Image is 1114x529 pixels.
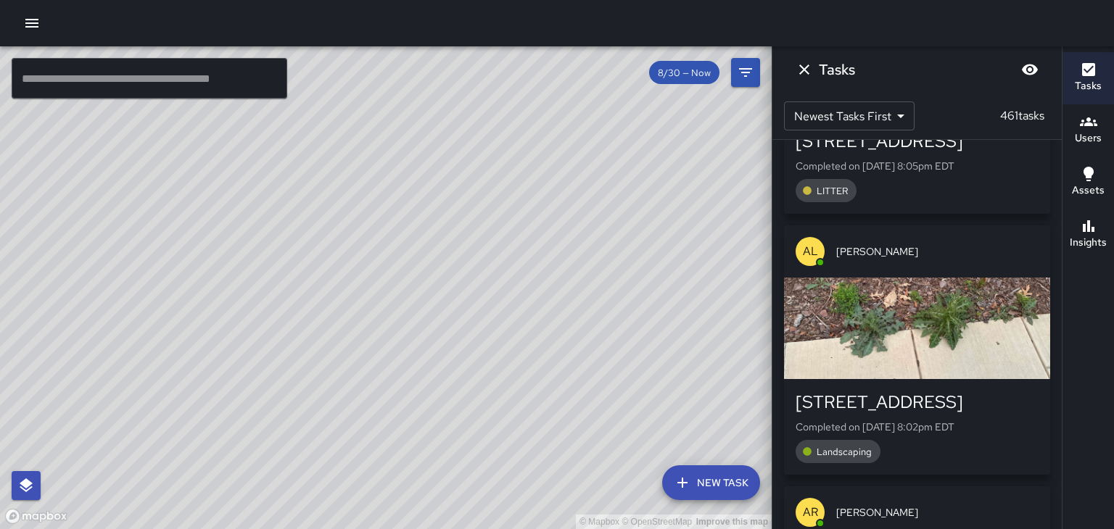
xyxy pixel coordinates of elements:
button: Insights [1063,209,1114,261]
p: AL [803,243,818,260]
p: Completed on [DATE] 8:02pm EDT [796,420,1039,434]
button: Blur [1015,55,1044,84]
h6: Users [1075,130,1102,146]
div: Newest Tasks First [784,101,915,130]
p: AR [803,504,818,521]
button: AL[PERSON_NAME][STREET_ADDRESS]Completed on [DATE] 8:02pm EDTLandscaping [784,225,1050,475]
h6: Tasks [819,58,855,81]
button: New Task [662,465,760,500]
button: Tasks [1063,52,1114,104]
button: Dismiss [790,55,819,84]
div: [STREET_ADDRESS] [796,130,1039,153]
span: [PERSON_NAME] [836,244,1039,259]
p: Completed on [DATE] 8:05pm EDT [796,159,1039,173]
p: 461 tasks [994,107,1050,125]
button: Users [1063,104,1114,157]
h6: Tasks [1075,78,1102,94]
div: [STREET_ADDRESS] [796,391,1039,414]
button: Filters [731,58,760,87]
span: [PERSON_NAME] [836,505,1039,520]
h6: Insights [1070,235,1107,251]
span: Landscaping [808,446,880,458]
span: LITTER [808,185,857,197]
h6: Assets [1072,183,1105,199]
span: 8/30 — Now [649,67,719,79]
button: Assets [1063,157,1114,209]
